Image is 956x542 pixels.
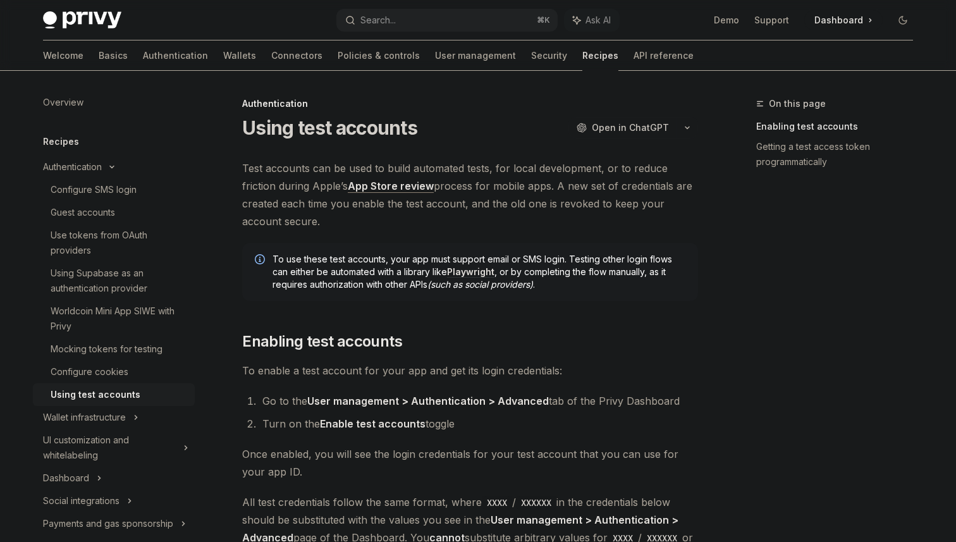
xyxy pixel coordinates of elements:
button: Search...⌘K [336,9,558,32]
span: On this page [769,96,826,111]
span: Open in ChatGPT [592,121,669,134]
a: Configure cookies [33,360,195,383]
a: Security [531,40,567,71]
div: Search... [360,13,396,28]
button: Toggle dark mode [893,10,913,30]
svg: Info [255,254,267,267]
a: Overview [33,91,195,114]
a: Enabling test accounts [756,116,923,137]
span: Ask AI [585,14,611,27]
span: Enabling test accounts [242,331,402,352]
a: Connectors [271,40,322,71]
code: XXXX [482,496,512,510]
div: Overview [43,95,83,110]
a: Guest accounts [33,201,195,224]
div: Mocking tokens for testing [51,342,162,357]
a: Welcome [43,40,83,71]
a: Demo [714,14,739,27]
a: User management [435,40,516,71]
span: To use these test accounts, your app must support email or SMS login. Testing other login flows c... [273,253,685,291]
li: Go to the tab of the Privy Dashboard [259,392,698,410]
a: Policies & controls [338,40,420,71]
a: Support [754,14,789,27]
a: Dashboard [804,10,883,30]
h5: Recipes [43,134,79,149]
div: Dashboard [43,471,89,486]
a: Wallets [223,40,256,71]
div: Guest accounts [51,205,115,220]
a: API reference [634,40,694,71]
span: Test accounts can be used to build automated tests, for local development, or to reduce friction ... [242,159,698,230]
strong: Enable test accounts [320,417,426,430]
span: Dashboard [814,14,863,27]
div: Configure cookies [51,364,128,379]
h1: Using test accounts [242,116,417,139]
a: Use tokens from OAuth providers [33,224,195,262]
button: Ask AI [564,9,620,32]
a: App Store review [348,180,434,193]
a: Using test accounts [33,383,195,406]
a: Using Supabase as an authentication provider [33,262,195,300]
div: UI customization and whitelabeling [43,433,176,463]
div: Using test accounts [51,387,140,402]
a: Recipes [582,40,618,71]
a: Authentication [143,40,208,71]
div: Social integrations [43,493,120,508]
div: Worldcoin Mini App SIWE with Privy [51,304,187,334]
span: To enable a test account for your app and get its login credentials: [242,362,698,379]
div: Authentication [43,159,102,175]
div: Payments and gas sponsorship [43,516,173,531]
div: Wallet infrastructure [43,410,126,425]
div: Use tokens from OAuth providers [51,228,187,258]
div: Configure SMS login [51,182,137,197]
a: Configure SMS login [33,178,195,201]
button: Open in ChatGPT [568,117,677,139]
a: Getting a test access token programmatically [756,137,923,172]
a: Mocking tokens for testing [33,338,195,360]
code: XXXXXX [516,496,556,510]
a: Worldcoin Mini App SIWE with Privy [33,300,195,338]
img: dark logo [43,11,121,29]
span: Once enabled, you will see the login credentials for your test account that you can use for your ... [242,445,698,481]
a: Playwright [447,266,494,278]
a: Basics [99,40,128,71]
div: Authentication [242,97,698,110]
em: (such as social providers) [427,279,533,290]
strong: User management > Authentication > Advanced [307,395,549,407]
div: Using Supabase as an authentication provider [51,266,187,296]
span: ⌘ K [537,15,550,25]
li: Turn on the toggle [259,415,698,433]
